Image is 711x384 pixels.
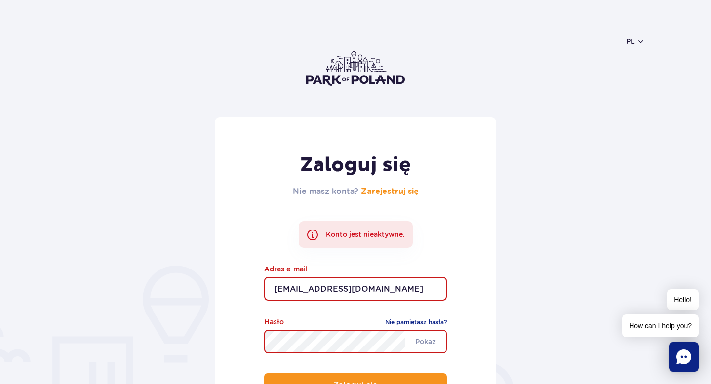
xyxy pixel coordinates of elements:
span: Pokaż [405,331,446,352]
div: Konto jest nieaktywne. [299,221,413,248]
span: Hello! [667,289,699,310]
label: Hasło [264,316,284,327]
label: Adres e-mail [264,264,447,274]
h2: Nie masz konta? [293,186,419,197]
button: pl [626,37,645,46]
span: How can I help you? [622,314,699,337]
a: Zarejestruj się [361,188,419,195]
img: Park of Poland logo [306,51,405,86]
a: Nie pamiętasz hasła? [385,317,447,327]
input: Wpisz swój adres e-mail [264,277,447,301]
h1: Zaloguj się [293,153,419,178]
div: Chat [669,342,699,372]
